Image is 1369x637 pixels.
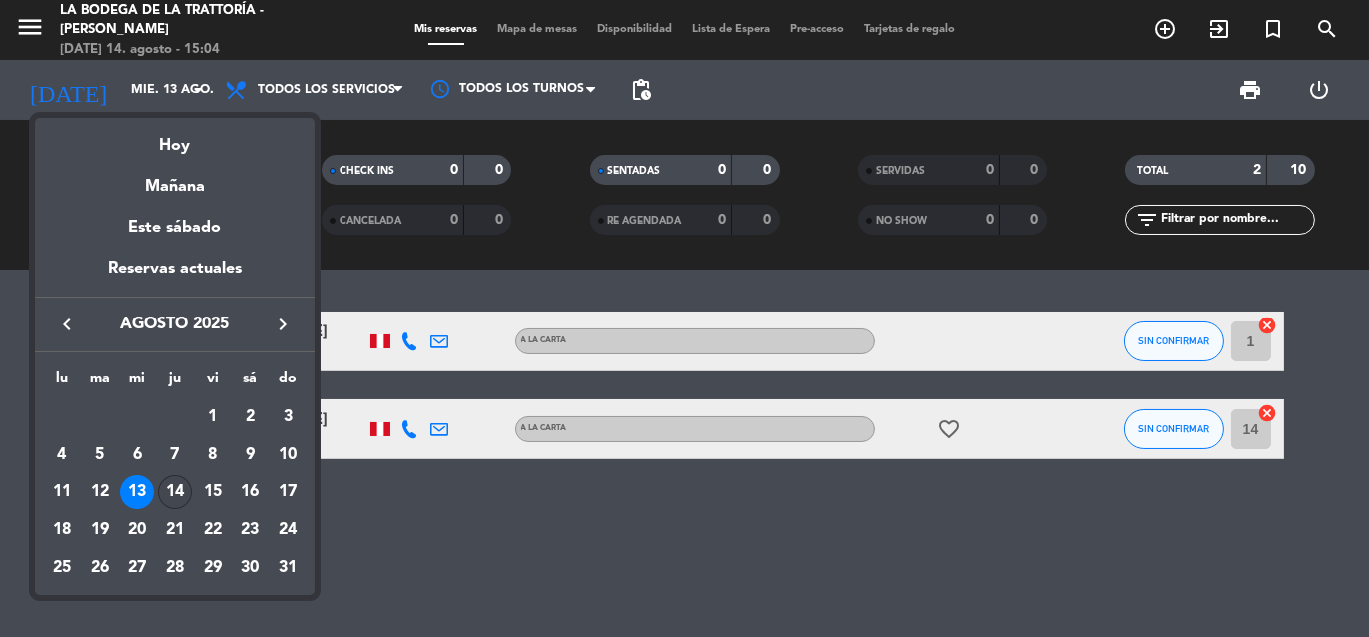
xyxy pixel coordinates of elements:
span: agosto 2025 [85,312,265,337]
td: 11 de agosto de 2025 [43,474,81,512]
td: 3 de agosto de 2025 [269,398,307,436]
td: 14 de agosto de 2025 [156,474,194,512]
td: 26 de agosto de 2025 [81,549,119,587]
div: 2 [233,400,267,434]
div: 23 [233,513,267,547]
td: 8 de agosto de 2025 [194,436,232,474]
div: 11 [45,475,79,509]
div: 30 [233,551,267,585]
button: keyboard_arrow_left [49,312,85,337]
div: 28 [158,551,192,585]
div: 12 [83,475,117,509]
div: 20 [120,513,154,547]
th: domingo [269,367,307,398]
div: 4 [45,438,79,472]
div: 6 [120,438,154,472]
td: 10 de agosto de 2025 [269,436,307,474]
td: 18 de agosto de 2025 [43,511,81,549]
div: 17 [271,475,305,509]
th: lunes [43,367,81,398]
th: miércoles [118,367,156,398]
th: jueves [156,367,194,398]
td: 31 de agosto de 2025 [269,549,307,587]
td: 24 de agosto de 2025 [269,511,307,549]
td: 19 de agosto de 2025 [81,511,119,549]
div: 31 [271,551,305,585]
button: keyboard_arrow_right [265,312,301,337]
td: 27 de agosto de 2025 [118,549,156,587]
div: 21 [158,513,192,547]
td: 20 de agosto de 2025 [118,511,156,549]
td: 1 de agosto de 2025 [194,398,232,436]
div: 9 [233,438,267,472]
div: 3 [271,400,305,434]
td: 28 de agosto de 2025 [156,549,194,587]
td: 15 de agosto de 2025 [194,474,232,512]
td: 9 de agosto de 2025 [232,436,270,474]
div: 10 [271,438,305,472]
div: 8 [196,438,230,472]
td: 29 de agosto de 2025 [194,549,232,587]
div: 7 [158,438,192,472]
td: 7 de agosto de 2025 [156,436,194,474]
div: 18 [45,513,79,547]
th: sábado [232,367,270,398]
div: 25 [45,551,79,585]
div: 19 [83,513,117,547]
div: 22 [196,513,230,547]
td: 25 de agosto de 2025 [43,549,81,587]
div: 13 [120,475,154,509]
td: 17 de agosto de 2025 [269,474,307,512]
i: keyboard_arrow_left [55,313,79,336]
div: 1 [196,400,230,434]
td: 2 de agosto de 2025 [232,398,270,436]
td: 4 de agosto de 2025 [43,436,81,474]
td: 23 de agosto de 2025 [232,511,270,549]
td: 16 de agosto de 2025 [232,474,270,512]
div: 14 [158,475,192,509]
td: 5 de agosto de 2025 [81,436,119,474]
th: martes [81,367,119,398]
div: Mañana [35,159,315,200]
div: 24 [271,513,305,547]
i: keyboard_arrow_right [271,313,295,336]
td: 13 de agosto de 2025 [118,474,156,512]
div: Reservas actuales [35,256,315,297]
td: AGO. [43,398,194,436]
th: viernes [194,367,232,398]
td: 21 de agosto de 2025 [156,511,194,549]
div: Hoy [35,118,315,159]
div: 26 [83,551,117,585]
td: 12 de agosto de 2025 [81,474,119,512]
div: 5 [83,438,117,472]
td: 22 de agosto de 2025 [194,511,232,549]
div: Este sábado [35,200,315,256]
div: 29 [196,551,230,585]
td: 6 de agosto de 2025 [118,436,156,474]
div: 16 [233,475,267,509]
td: 30 de agosto de 2025 [232,549,270,587]
div: 27 [120,551,154,585]
div: 15 [196,475,230,509]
